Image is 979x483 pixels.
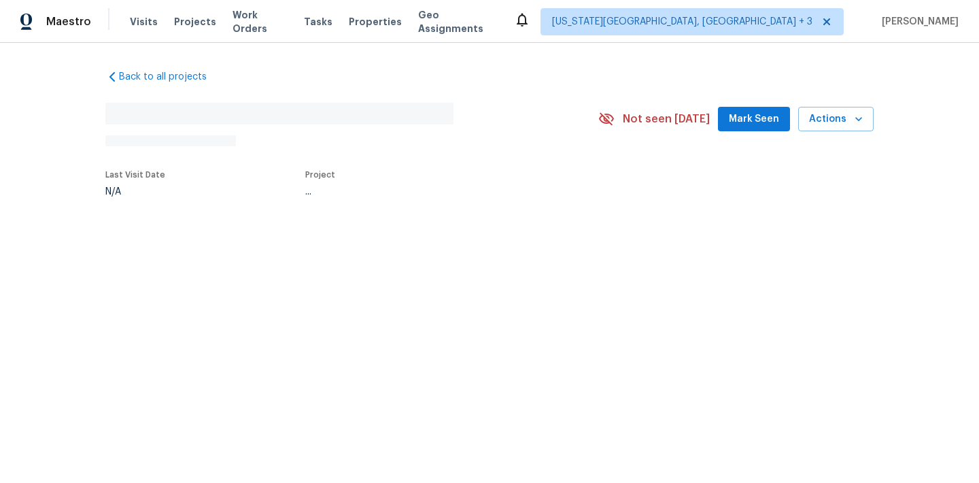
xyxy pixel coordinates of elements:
[105,171,165,179] span: Last Visit Date
[304,17,332,27] span: Tasks
[105,70,236,84] a: Back to all projects
[798,107,874,132] button: Actions
[623,112,710,126] span: Not seen [DATE]
[105,187,165,197] div: N/A
[233,8,288,35] span: Work Orders
[418,8,498,35] span: Geo Assignments
[809,111,863,128] span: Actions
[174,15,216,29] span: Projects
[305,187,566,197] div: ...
[729,111,779,128] span: Mark Seen
[876,15,959,29] span: [PERSON_NAME]
[349,15,402,29] span: Properties
[130,15,158,29] span: Visits
[718,107,790,132] button: Mark Seen
[305,171,335,179] span: Project
[552,15,812,29] span: [US_STATE][GEOGRAPHIC_DATA], [GEOGRAPHIC_DATA] + 3
[46,15,91,29] span: Maestro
